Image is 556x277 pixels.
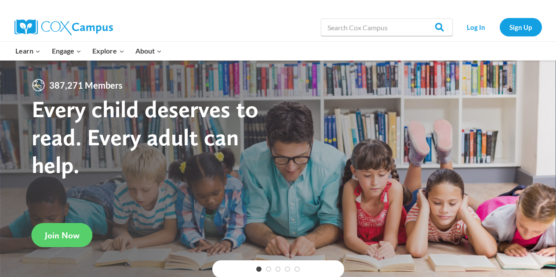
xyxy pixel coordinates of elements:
strong: Every child deserves to read. Every adult can help. [32,95,258,179]
nav: Secondary Navigation [457,18,542,36]
span: 387,271 Members [46,78,126,92]
a: 3 [276,266,281,272]
a: 4 [285,266,290,272]
span: Explore [92,45,124,57]
span: Learn [15,45,40,57]
nav: Primary Navigation [10,42,167,60]
a: 1 [256,266,262,272]
a: 2 [266,266,271,272]
span: About [135,45,162,57]
a: Sign Up [500,18,542,36]
a: Log In [457,18,495,36]
img: Cox Campus [15,19,113,35]
span: Engage [52,45,81,57]
a: 5 [294,266,300,272]
a: Join Now [32,223,93,247]
span: Join Now [45,230,80,241]
input: Search Cox Campus [321,18,453,36]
